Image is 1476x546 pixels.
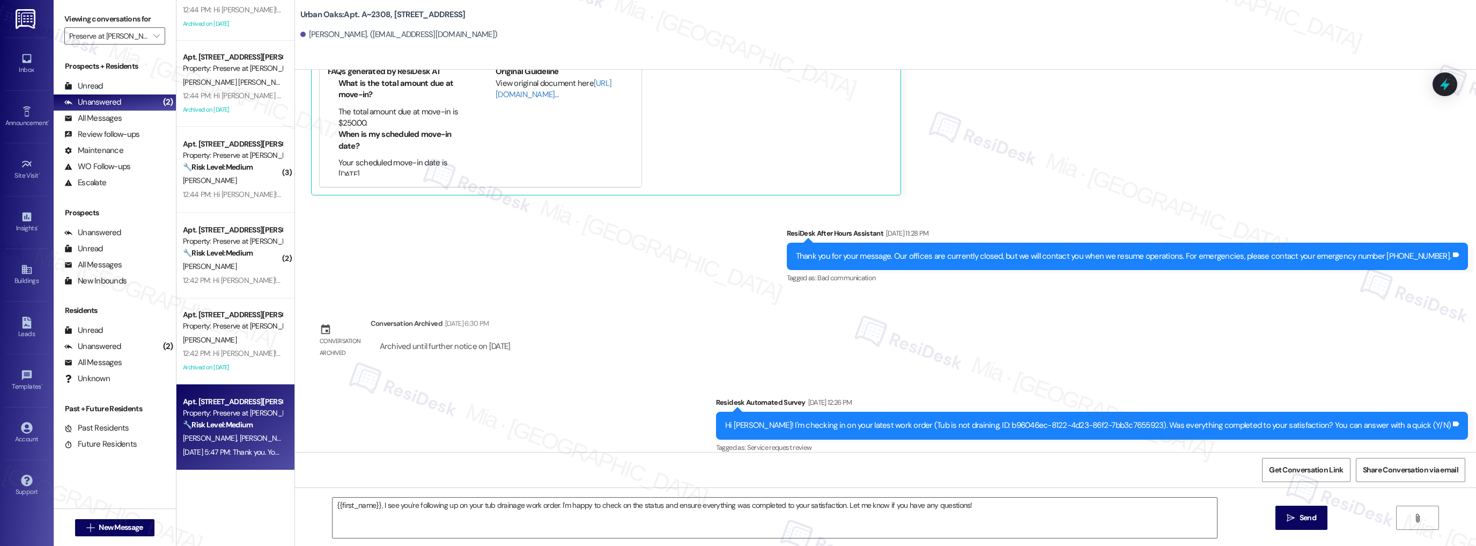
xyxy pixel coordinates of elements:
div: 12:44 PM: Hi [PERSON_NAME] and [PERSON_NAME]! Water for Building 11 will be shut off in the next ... [183,91,1024,100]
div: Unread [64,243,103,254]
div: Escalate [64,177,106,188]
div: [DATE] 12:26 PM [806,397,852,408]
span: [PERSON_NAME] (Opted Out) [239,433,331,443]
span: • [48,118,49,125]
img: ResiDesk Logo [16,9,38,29]
label: Viewing conversations for [64,11,165,27]
a: Leads [5,314,48,343]
div: Property: Preserve at [PERSON_NAME][GEOGRAPHIC_DATA] [183,321,282,332]
span: Share Conversation via email [1363,464,1458,476]
div: 12:44 PM: Hi [PERSON_NAME]! Water for Building 11 will be shut off in the next 5 minutes to compl... [183,5,954,14]
div: Archived on [DATE] [182,361,283,374]
a: Templates • [5,366,48,395]
span: [PERSON_NAME] [PERSON_NAME] [183,77,295,87]
div: ResiDesk After Hours Assistant [787,228,1468,243]
b: Urban Oaks: Apt. A~2308, [STREET_ADDRESS] [300,9,466,20]
div: All Messages [64,357,122,368]
div: Hi [PERSON_NAME]! I'm checking in on your latest work order (Tub is not draining, ID: b96046ec-81... [725,420,1451,431]
div: 12:42 PM: Hi [PERSON_NAME]! Water for Building 11 will be shut off in the next 5 minutes to compl... [183,348,954,358]
li: The total amount due at move-in is $250.00. [338,106,466,129]
button: Get Conversation Link [1262,458,1350,482]
span: • [41,381,43,389]
button: Share Conversation via email [1356,458,1465,482]
div: [DATE] 6:30 PM [442,318,489,329]
div: Prospects [54,207,176,219]
a: Insights • [5,208,48,237]
div: Apt. [STREET_ADDRESS][PERSON_NAME] [183,396,282,407]
span: • [39,170,40,178]
div: Tagged as: [787,270,1468,286]
input: All communities [69,27,148,45]
div: (2) [160,338,176,355]
div: WO Follow-ups [64,161,130,172]
span: Send [1300,512,1316,523]
div: Maintenance [64,145,123,156]
div: (2) [160,94,176,111]
a: [URL][DOMAIN_NAME]… [496,78,611,100]
span: • [37,223,39,230]
i:  [153,32,159,40]
a: Account [5,419,48,448]
div: [PERSON_NAME]. ([EMAIL_ADDRESS][DOMAIN_NAME]) [300,29,498,40]
span: Bad communication [817,273,875,282]
li: When is my scheduled move-in date? [338,129,466,152]
button: New Message [75,519,154,536]
div: Unanswered [64,227,121,238]
div: Residesk Automated Survey [716,397,1468,412]
span: [PERSON_NAME] [183,335,237,345]
div: Archived until further notice on [DATE] [379,341,512,352]
div: Property: Preserve at [PERSON_NAME][GEOGRAPHIC_DATA] [183,236,282,247]
div: Property: Preserve at [PERSON_NAME][GEOGRAPHIC_DATA] [183,63,282,74]
li: What is the total amount due at move-in? [338,78,466,101]
span: Service request review [747,443,812,452]
div: Apt. [STREET_ADDRESS][PERSON_NAME] [183,309,282,321]
div: Property: Preserve at [PERSON_NAME][GEOGRAPHIC_DATA] [183,150,282,161]
b: FAQs generated by ResiDesk AI [328,66,439,77]
span: [PERSON_NAME] [183,433,240,443]
div: Conversation Archived [371,318,442,329]
div: Conversation archived [320,336,361,359]
div: Residents [54,305,176,316]
div: Thank you for your message. Our offices are currently closed, but we will contact you when we res... [796,251,1451,262]
strong: 🔧 Risk Level: Medium [183,248,253,258]
div: Unread [64,325,103,336]
i:  [1413,514,1421,522]
a: Site Visit • [5,155,48,184]
div: [DATE] 5:47 PM: Thank you. You will no longer receive texts from this thread. Please reply with '... [183,447,712,457]
strong: 🔧 Risk Level: Medium [183,420,253,429]
a: Buildings [5,260,48,289]
span: [PERSON_NAME] [183,176,237,185]
i:  [1287,514,1295,522]
div: New Inbounds [64,275,127,287]
div: Unanswered [64,341,121,352]
span: New Message [99,522,143,533]
div: Past + Future Residents [54,403,176,414]
span: [PERSON_NAME] [183,261,237,271]
div: Apt. [STREET_ADDRESS][PERSON_NAME] [183,224,282,236]
div: View original document here [496,78,633,101]
span: Get Conversation Link [1269,464,1343,476]
a: Support [5,471,48,500]
div: Future Residents [64,439,137,450]
div: Apt. [STREET_ADDRESS][PERSON_NAME] [183,139,282,150]
div: [DATE] 11:28 PM [883,228,928,239]
div: All Messages [64,259,122,271]
div: Property: Preserve at [PERSON_NAME][GEOGRAPHIC_DATA] [183,407,282,419]
div: Apt. [STREET_ADDRESS][PERSON_NAME] [183,52,282,63]
div: Tagged as: [716,440,1468,455]
strong: 🔧 Risk Level: Medium [183,162,253,172]
div: 12:44 PM: Hi [PERSON_NAME]! Water for Building 11 will be shut off in the next 5 minutes to compl... [183,190,954,199]
div: Archived on [DATE] [182,103,283,117]
div: Prospects + Residents [54,61,176,72]
b: Original Guideline [496,66,559,77]
div: Unread [64,81,103,92]
li: Your scheduled move-in date is [DATE]. [338,157,466,180]
i:  [86,523,94,532]
button: Send [1275,506,1327,530]
div: 12:42 PM: Hi [PERSON_NAME]! Water for Building 11 will be shut off in the next 5 minutes to compl... [183,275,954,285]
div: Unanswered [64,97,121,108]
div: All Messages [64,113,122,124]
a: Inbox [5,49,48,78]
textarea: {{first_name}}, I see you're following up on your tub drainage work order. I'm happy to check on ... [333,498,1217,538]
div: Archived on [DATE] [182,17,283,31]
